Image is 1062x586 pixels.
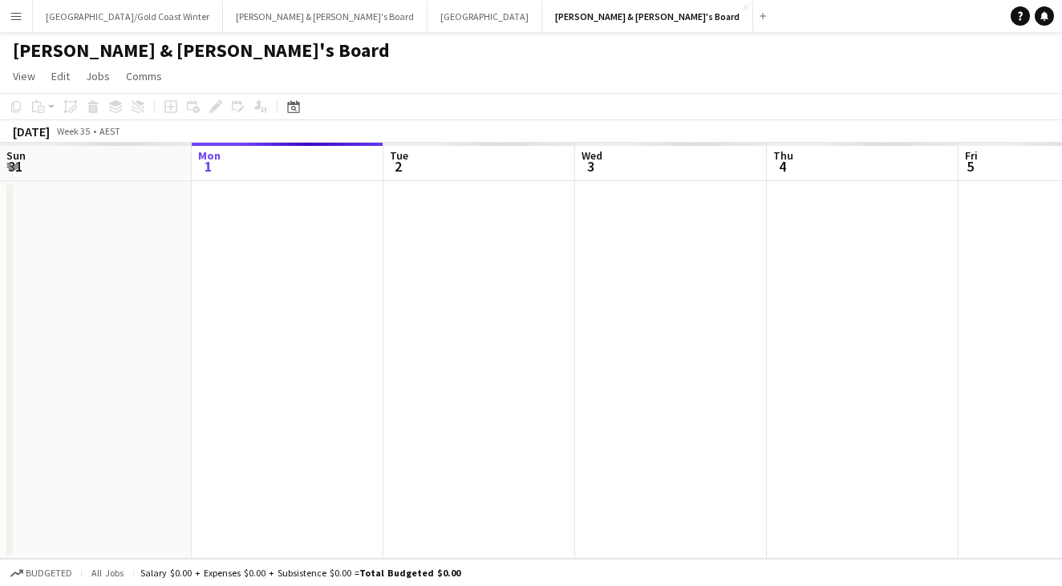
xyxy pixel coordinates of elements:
span: 1 [196,157,221,176]
span: Week 35 [53,125,93,137]
h1: [PERSON_NAME] & [PERSON_NAME]'s Board [13,38,390,63]
span: Budgeted [26,568,72,579]
span: 4 [771,157,793,176]
span: Tue [390,148,408,163]
span: Jobs [86,69,110,83]
span: Total Budgeted $0.00 [359,567,460,579]
a: Comms [120,66,168,87]
span: Mon [198,148,221,163]
span: Comms [126,69,162,83]
span: Edit [51,69,70,83]
a: View [6,66,42,87]
button: [PERSON_NAME] & [PERSON_NAME]'s Board [542,1,753,32]
button: [GEOGRAPHIC_DATA]/Gold Coast Winter [33,1,223,32]
span: Wed [582,148,602,163]
button: [PERSON_NAME] & [PERSON_NAME]'s Board [223,1,428,32]
span: View [13,69,35,83]
a: Jobs [79,66,116,87]
button: Budgeted [8,564,75,582]
div: AEST [99,125,120,137]
div: Salary $0.00 + Expenses $0.00 + Subsistence $0.00 = [140,567,460,579]
span: 31 [4,157,26,176]
span: All jobs [88,567,127,579]
span: Sun [6,148,26,163]
span: 2 [387,157,408,176]
span: Fri [965,148,978,163]
span: Thu [773,148,793,163]
button: [GEOGRAPHIC_DATA] [428,1,542,32]
span: 3 [579,157,602,176]
div: [DATE] [13,123,50,139]
span: 5 [963,157,978,176]
a: Edit [45,66,76,87]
